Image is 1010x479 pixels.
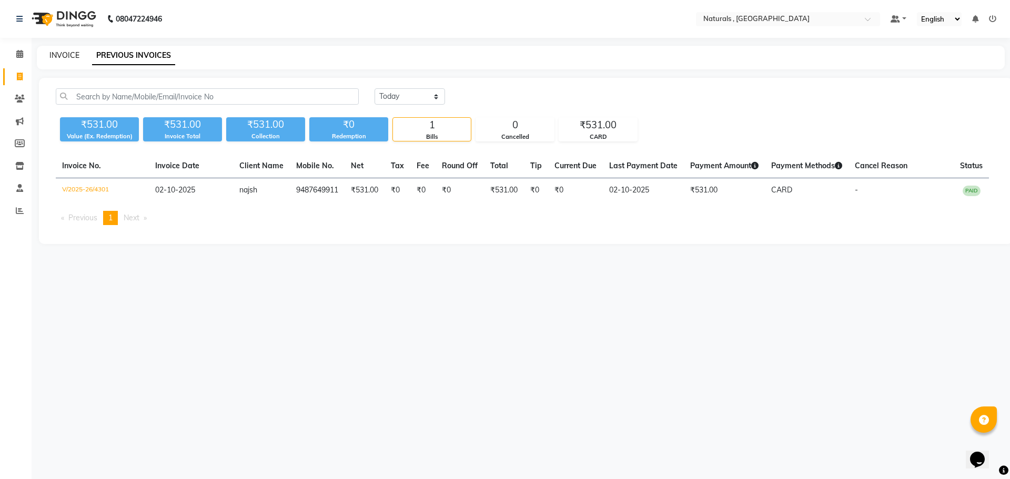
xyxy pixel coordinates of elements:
[524,178,548,203] td: ₹0
[559,133,637,141] div: CARD
[410,178,436,203] td: ₹0
[351,161,363,170] span: Net
[49,50,79,60] a: INVOICE
[960,161,983,170] span: Status
[684,178,765,203] td: ₹531.00
[226,117,305,132] div: ₹531.00
[393,118,471,133] div: 1
[309,117,388,132] div: ₹0
[68,213,97,222] span: Previous
[155,161,199,170] span: Invoice Date
[476,133,554,141] div: Cancelled
[417,161,429,170] span: Fee
[56,178,149,203] td: V/2025-26/4301
[385,178,410,203] td: ₹0
[559,118,637,133] div: ₹531.00
[124,213,139,222] span: Next
[436,178,484,203] td: ₹0
[92,46,175,65] a: PREVIOUS INVOICES
[554,161,597,170] span: Current Due
[476,118,554,133] div: 0
[56,88,359,105] input: Search by Name/Mobile/Email/Invoice No
[690,161,759,170] span: Payment Amount
[155,185,195,195] span: 02-10-2025
[609,161,678,170] span: Last Payment Date
[290,178,345,203] td: 9487649911
[56,211,996,225] nav: Pagination
[27,4,99,34] img: logo
[239,161,284,170] span: Client Name
[966,437,999,468] iframe: chat widget
[116,4,162,34] b: 08047224946
[60,132,139,141] div: Value (Ex. Redemption)
[143,117,222,132] div: ₹531.00
[62,161,101,170] span: Invoice No.
[393,133,471,141] div: Bills
[771,185,792,195] span: CARD
[108,213,113,222] span: 1
[226,132,305,141] div: Collection
[391,161,404,170] span: Tax
[963,186,981,196] span: PAID
[603,178,684,203] td: 02-10-2025
[484,178,524,203] td: ₹531.00
[855,185,858,195] span: -
[490,161,508,170] span: Total
[548,178,603,203] td: ₹0
[771,161,842,170] span: Payment Methods
[855,161,907,170] span: Cancel Reason
[239,185,257,195] span: najsh
[143,132,222,141] div: Invoice Total
[442,161,478,170] span: Round Off
[309,132,388,141] div: Redemption
[345,178,385,203] td: ₹531.00
[296,161,334,170] span: Mobile No.
[530,161,542,170] span: Tip
[60,117,139,132] div: ₹531.00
